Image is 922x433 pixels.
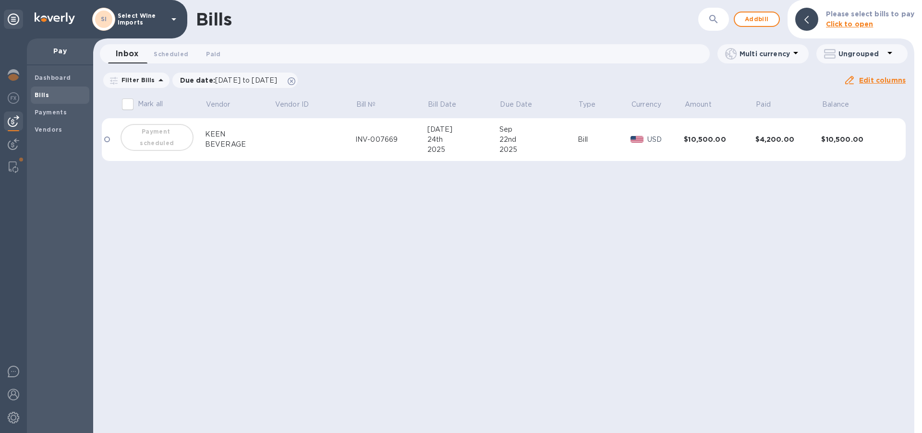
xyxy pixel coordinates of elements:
[685,99,724,110] span: Amount
[631,99,661,110] p: Currency
[35,46,85,56] p: Pay
[826,10,914,18] b: Please select bills to pay
[4,10,23,29] div: Unpin categories
[427,124,499,135] div: [DATE]
[578,135,631,145] div: Bill
[205,129,274,139] div: KEEN
[138,99,163,109] p: Mark all
[756,99,771,110] p: Paid
[118,76,155,84] p: Filter Bills
[118,12,166,26] p: Select Wine Imports
[500,99,532,110] p: Due Date
[755,135,822,144] div: $4,200.00
[215,76,277,84] span: [DATE] to [DATE]
[35,74,71,81] b: Dashboard
[734,12,780,27] button: Addbill
[428,99,456,110] p: Bill Date
[647,135,684,145] p: USD
[631,136,643,143] img: USD
[35,12,75,24] img: Logo
[275,99,321,110] span: Vendor ID
[685,99,712,110] p: Amount
[205,139,274,149] div: BEVERAGE
[427,145,499,155] div: 2025
[740,49,790,59] p: Multi currency
[356,99,376,110] p: Bill №
[206,99,230,110] p: Vendor
[859,76,906,84] u: Edit columns
[172,73,298,88] div: Due date:[DATE] to [DATE]
[356,99,388,110] span: Bill №
[579,99,608,110] span: Type
[499,145,578,155] div: 2025
[499,124,578,135] div: Sep
[154,49,188,59] span: Scheduled
[826,20,873,28] b: Click to open
[355,135,427,145] div: INV-007669
[35,109,67,116] b: Payments
[821,135,892,144] div: $10,500.00
[684,135,755,144] div: $10,500.00
[427,135,499,145] div: 24th
[101,15,107,23] b: SI
[756,99,783,110] span: Paid
[499,135,578,145] div: 22nd
[500,99,545,110] span: Due Date
[116,47,138,61] span: Inbox
[579,99,596,110] p: Type
[428,99,469,110] span: Bill Date
[838,49,884,59] p: Ungrouped
[742,13,771,25] span: Add bill
[8,92,19,104] img: Foreign exchange
[822,99,861,110] span: Balance
[206,99,243,110] span: Vendor
[822,99,849,110] p: Balance
[35,91,49,99] b: Bills
[35,126,62,133] b: Vendors
[206,49,220,59] span: Paid
[196,9,231,29] h1: Bills
[275,99,309,110] p: Vendor ID
[180,75,282,85] p: Due date :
